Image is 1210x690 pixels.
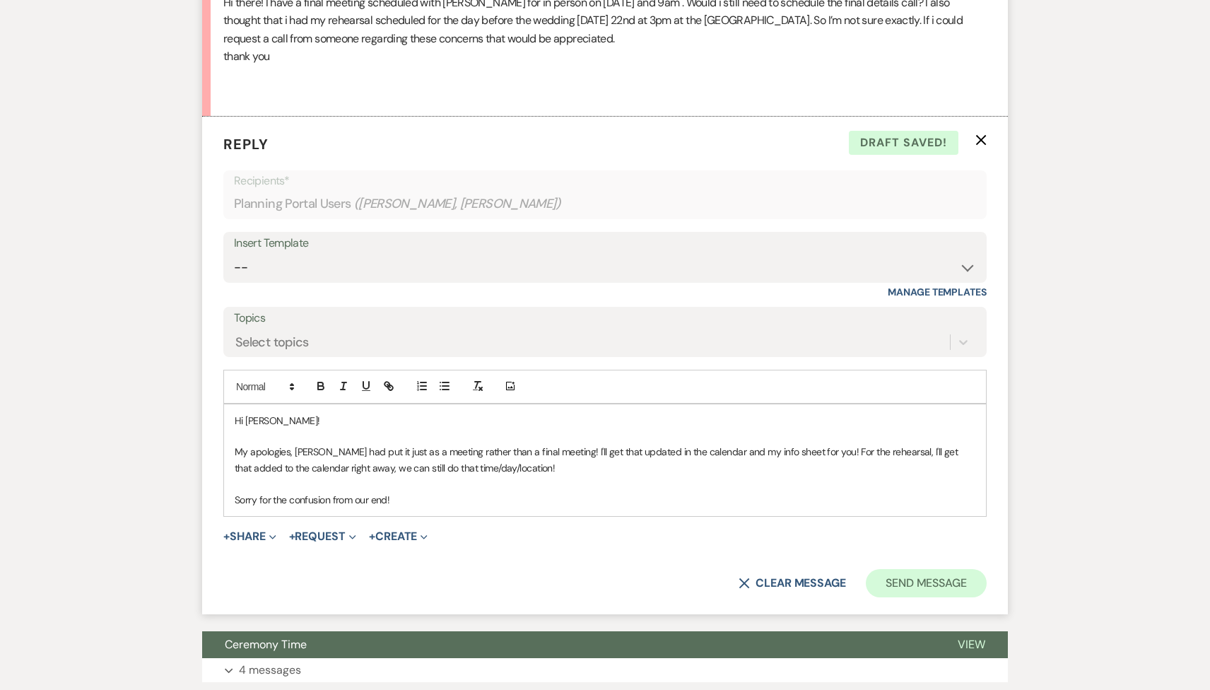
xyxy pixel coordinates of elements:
p: Recipients* [234,172,976,190]
span: Draft saved! [849,131,958,155]
p: My apologies, [PERSON_NAME] had put it just as a meeting rather than a final meeting! I'll get th... [235,444,975,476]
span: Reply [223,135,269,153]
button: Clear message [739,578,846,589]
button: View [935,631,1008,658]
div: Planning Portal Users [234,190,976,218]
p: 4 messages [239,661,301,679]
p: Hi [PERSON_NAME]! [235,413,975,428]
span: ( [PERSON_NAME], [PERSON_NAME] ) [354,194,562,214]
label: Topics [234,308,976,329]
span: + [223,531,230,542]
button: Create [369,531,428,542]
button: Ceremony Time [202,631,935,658]
span: View [958,637,985,652]
p: Sorry for the confusion from our end! [235,492,975,508]
button: Share [223,531,276,542]
div: Select topics [235,332,309,351]
button: Send Message [866,569,987,597]
p: thank you [223,47,987,66]
button: 4 messages [202,658,1008,682]
span: Ceremony Time [225,637,307,652]
span: + [289,531,295,542]
div: Insert Template [234,233,976,254]
span: + [369,531,375,542]
a: Manage Templates [888,286,987,298]
button: Request [289,531,356,542]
